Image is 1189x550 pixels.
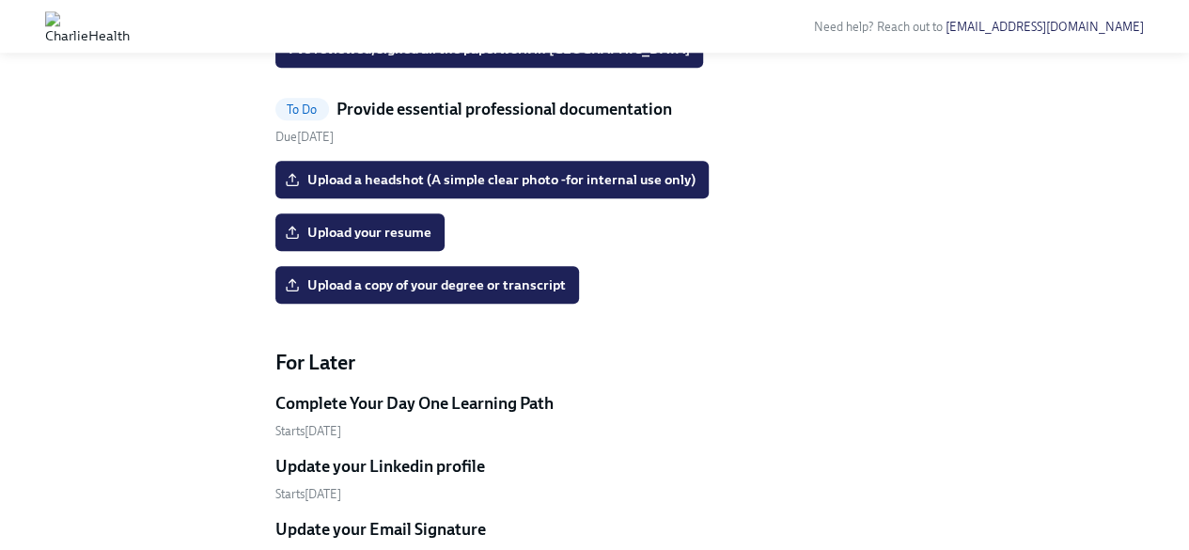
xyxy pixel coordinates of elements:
h4: For Later [275,349,915,377]
span: To Do [275,102,329,117]
span: Need help? Reach out to [814,20,1144,34]
h5: Update your Email Signature [275,518,486,541]
a: [EMAIL_ADDRESS][DOMAIN_NAME] [946,20,1144,34]
a: Update your Linkedin profileStarts[DATE] [275,455,915,503]
a: To DoProvide essential professional documentationDue[DATE] [275,98,915,146]
label: Upload your resume [275,213,445,251]
img: CharlieHealth [45,11,130,41]
h5: Update your Linkedin profile [275,455,485,478]
span: Friday, September 5th 2025, 10:00 am [275,130,334,144]
span: Upload your resume [289,223,431,242]
span: Monday, September 22nd 2025, 10:00 am [275,424,341,438]
span: Upload a copy of your degree or transcript [289,275,566,294]
a: Complete Your Day One Learning PathStarts[DATE] [275,392,915,440]
label: Upload a headshot (A simple clear photo -for internal use only) [275,161,709,198]
h5: Complete Your Day One Learning Path [275,392,554,415]
span: Upload a headshot (A simple clear photo -for internal use only) [289,170,696,189]
label: Upload a copy of your degree or transcript [275,266,579,304]
h5: Provide essential professional documentation [336,98,672,120]
span: Monday, September 22nd 2025, 10:00 am [275,487,341,501]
